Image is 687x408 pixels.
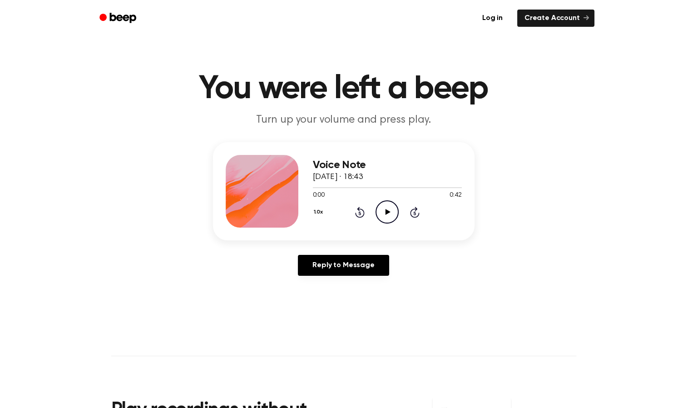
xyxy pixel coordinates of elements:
[450,191,461,200] span: 0:42
[313,204,326,220] button: 1.0x
[473,8,512,29] a: Log in
[313,191,325,200] span: 0:00
[313,173,363,181] span: [DATE] · 18:43
[93,10,144,27] a: Beep
[517,10,594,27] a: Create Account
[313,159,462,171] h3: Voice Note
[298,255,389,276] a: Reply to Message
[169,113,518,128] p: Turn up your volume and press play.
[111,73,576,105] h1: You were left a beep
